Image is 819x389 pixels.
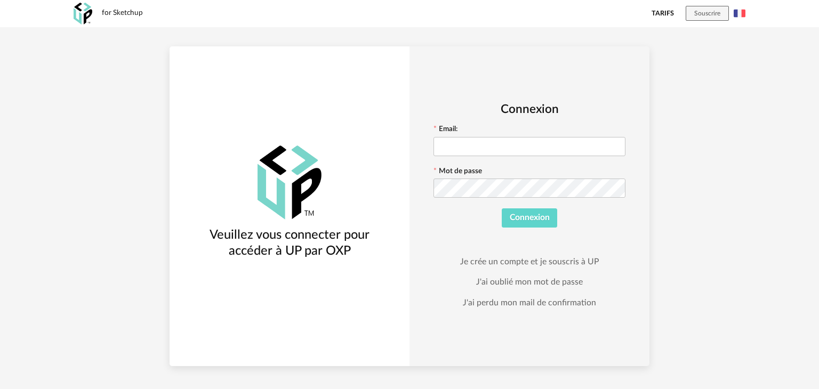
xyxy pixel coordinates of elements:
[433,126,457,135] label: Email:
[686,6,729,21] button: Souscrire
[433,168,482,177] label: Mot de passe
[502,208,558,228] button: Connexion
[734,7,745,19] img: fr
[694,10,720,17] span: Souscrire
[433,102,625,117] h2: Connexion
[510,213,550,222] span: Connexion
[74,3,92,25] img: OXP
[258,145,322,220] img: OXP
[189,227,390,260] h3: Veuillez vous connecter pour accéder à UP par OXP
[460,256,599,267] a: Je crée un compte et je souscris à UP
[102,9,143,18] div: for Sketchup
[476,277,583,287] a: J'ai oublié mon mot de passe
[463,297,596,308] a: J'ai perdu mon mail de confirmation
